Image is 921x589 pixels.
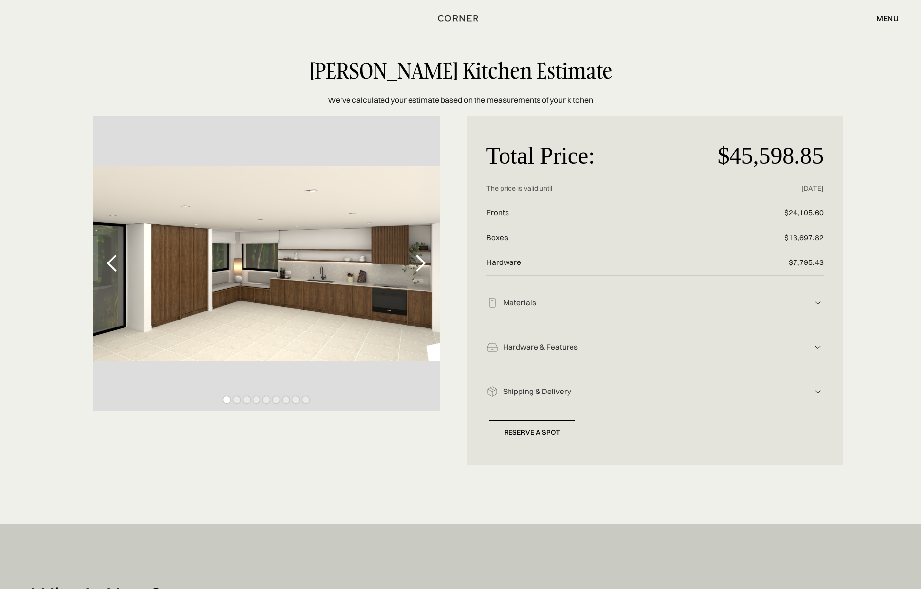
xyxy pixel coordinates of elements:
[486,135,711,176] p: Total Price:
[416,12,505,25] a: home
[93,116,132,411] div: previous slide
[93,116,440,411] div: carousel
[283,396,289,403] div: Show slide 7 of 9
[711,226,824,251] p: $13,697.82
[486,250,711,275] p: Hardware
[711,176,824,200] p: [DATE]
[489,420,575,445] a: Reserve a Spot
[302,396,309,403] div: Show slide 9 of 9
[498,298,812,308] div: Materials
[486,226,711,251] p: Boxes
[711,200,824,226] p: $24,105.60
[292,396,299,403] div: Show slide 8 of 9
[273,396,280,403] div: Show slide 6 of 9
[876,14,899,22] div: menu
[711,250,824,275] p: $7,795.43
[243,396,250,403] div: Show slide 3 of 9
[711,135,824,176] p: $45,598.85
[328,94,593,106] p: We’ve calculated your estimate based on the measurements of your kitchen
[401,116,440,411] div: next slide
[486,176,711,200] p: The price is valid until
[486,200,711,226] p: Fronts
[233,59,688,82] div: [PERSON_NAME] Kitchen Estimate
[498,342,812,353] div: Hardware & Features
[233,396,240,403] div: Show slide 2 of 9
[263,396,270,403] div: Show slide 5 of 9
[253,396,260,403] div: Show slide 4 of 9
[93,116,440,411] div: 1 of 9
[223,396,230,403] div: Show slide 1 of 9
[866,10,899,27] div: menu
[498,387,812,397] div: Shipping & Delivery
